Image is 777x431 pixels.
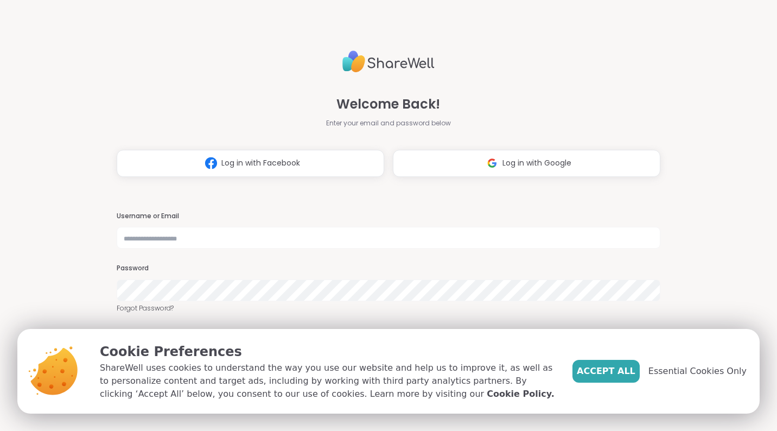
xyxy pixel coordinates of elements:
h3: Password [117,264,660,273]
span: Essential Cookies Only [648,365,747,378]
img: ShareWell Logomark [201,153,221,173]
button: Log in with Google [393,150,660,177]
span: Accept All [577,365,635,378]
img: ShareWell Logo [342,46,435,77]
span: Welcome Back! [336,94,440,114]
span: Enter your email and password below [326,118,451,128]
a: Cookie Policy. [487,388,554,401]
p: Cookie Preferences [100,342,555,362]
img: ShareWell Logomark [482,153,502,173]
a: Forgot Password? [117,303,660,313]
button: Log in with Facebook [117,150,384,177]
span: Log in with Google [502,157,571,169]
span: Log in with Facebook [221,157,300,169]
p: ShareWell uses cookies to understand the way you use our website and help us to improve it, as we... [100,362,555,401]
h3: Username or Email [117,212,660,221]
button: Accept All [572,360,640,383]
